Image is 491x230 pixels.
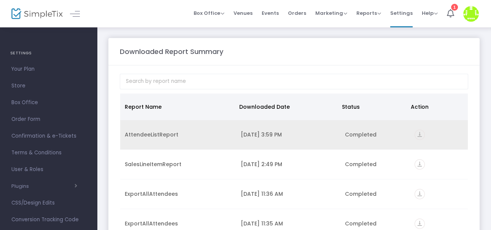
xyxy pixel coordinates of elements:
span: Orders [288,3,306,23]
div: ExportAllAttendees [125,190,232,198]
span: Reports [356,10,381,17]
a: vertical_align_bottom [415,132,425,140]
div: https://go.SimpleTix.com/fgwbm [415,130,463,140]
i: vertical_align_bottom [415,159,425,170]
span: Box Office [194,10,224,17]
m-panel-title: Downloaded Report Summary [120,46,223,57]
input: Search by report name [120,74,468,89]
div: https://go.SimpleTix.com/j5060 [415,219,463,229]
div: 1 [451,4,458,11]
div: 9/24/2025 3:59 PM [241,131,336,138]
th: Downloaded Date [235,94,338,120]
span: Order Form [11,114,86,124]
div: 9/18/2025 2:49 PM [241,160,336,168]
span: Events [262,3,279,23]
th: Status [337,94,406,120]
div: 9/18/2025 11:35 AM [241,220,336,227]
span: Venues [234,3,253,23]
div: SalesLineItemReport [125,160,232,168]
a: vertical_align_bottom [415,221,425,228]
i: vertical_align_bottom [415,130,425,140]
div: Completed [345,190,405,198]
button: Plugins [11,183,77,189]
h4: SETTINGS [10,46,87,61]
div: AttendeeListReport [125,131,232,138]
span: CSS/Design Edits [11,198,86,208]
span: Your Plan [11,64,86,74]
span: Marketing [315,10,347,17]
div: Completed [345,131,405,138]
span: Settings [390,3,413,23]
span: Confirmation & e-Tickets [11,131,86,141]
span: Terms & Conditions [11,148,86,158]
span: User & Roles [11,165,86,174]
i: vertical_align_bottom [415,189,425,199]
span: Help [422,10,438,17]
div: ExportAllAttendees [125,220,232,227]
a: vertical_align_bottom [415,162,425,169]
i: vertical_align_bottom [415,219,425,229]
a: vertical_align_bottom [415,191,425,199]
div: 9/18/2025 11:36 AM [241,190,336,198]
div: https://go.SimpleTix.com/xyldi [415,159,463,170]
span: Store [11,81,86,91]
div: Completed [345,220,405,227]
th: Action [406,94,463,120]
div: Completed [345,160,405,168]
th: Report Name [120,94,235,120]
div: https://go.SimpleTix.com/b6eqd [415,189,463,199]
span: Conversion Tracking Code [11,215,86,225]
span: Box Office [11,98,86,108]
